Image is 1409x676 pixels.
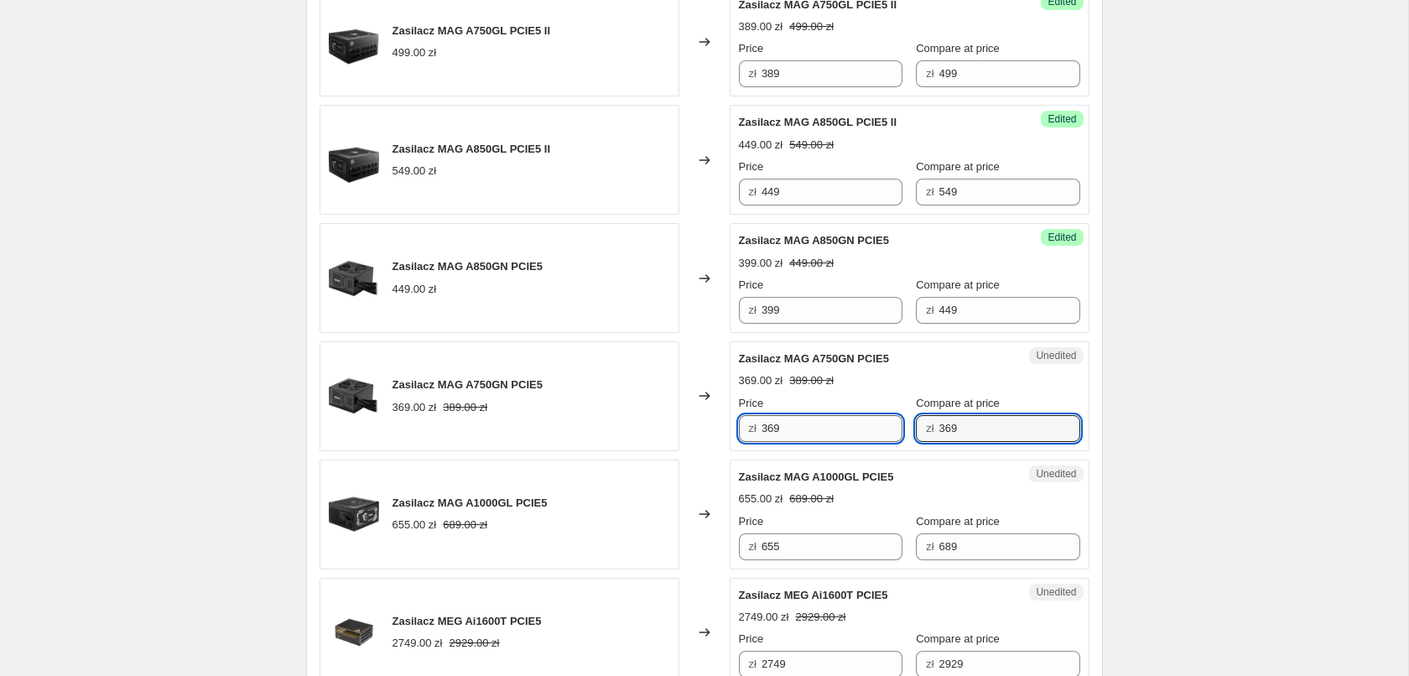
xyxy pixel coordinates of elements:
[926,422,933,434] span: zł
[443,517,487,533] strike: 689.00 zł
[393,615,542,627] span: Zasilacz MEG Ai1600T PCIE5
[789,18,834,35] strike: 499.00 zł
[739,116,897,128] span: Zasilacz MAG A850GL PCIE5 II
[329,135,379,185] img: MAG_A850GL_PCIE5_II_80x.png
[916,42,1000,55] span: Compare at price
[739,491,783,507] div: 655.00 zł
[329,607,379,658] img: Zasilacz_MEG_Ai1600T_PCIE5_80x.png
[789,137,834,153] strike: 549.00 zł
[926,67,933,80] span: zł
[329,371,379,421] img: MAGA750GNPCIE5_03_80x.png
[393,163,437,179] div: 549.00 zł
[749,540,756,553] span: zł
[1036,467,1076,481] span: Unedited
[739,18,783,35] div: 389.00 zł
[739,372,783,389] div: 369.00 zł
[393,635,443,652] div: 2749.00 zł
[739,397,764,409] span: Price
[739,234,889,247] span: Zasilacz MAG A850GN PCIE5
[916,160,1000,173] span: Compare at price
[749,658,756,670] span: zł
[739,160,764,173] span: Price
[1048,231,1076,244] span: Edited
[393,281,437,298] div: 449.00 zł
[393,44,437,61] div: 499.00 zł
[926,658,933,670] span: zł
[789,372,834,389] strike: 389.00 zł
[749,304,756,316] span: zł
[393,497,548,509] span: Zasilacz MAG A1000GL PCIE5
[796,609,846,626] strike: 2929.00 zł
[926,304,933,316] span: zł
[739,589,888,601] span: Zasilacz MEG Ai1600T PCIE5
[926,540,933,553] span: zł
[739,352,889,365] span: Zasilacz MAG A750GN PCIE5
[739,255,783,272] div: 399.00 zł
[749,67,756,80] span: zł
[329,17,379,67] img: MAG_A750GL_PCIE5_II_80x.png
[789,255,834,272] strike: 449.00 zł
[1036,585,1076,599] span: Unedited
[916,632,1000,645] span: Compare at price
[739,609,789,626] div: 2749.00 zł
[739,137,783,153] div: 449.00 zł
[739,42,764,55] span: Price
[916,278,1000,291] span: Compare at price
[393,378,543,391] span: Zasilacz MAG A750GN PCIE5
[393,24,551,37] span: Zasilacz MAG A750GL PCIE5 II
[749,185,756,198] span: zł
[443,399,487,416] strike: 389.00 zł
[926,185,933,198] span: zł
[749,422,756,434] span: zł
[789,491,834,507] strike: 689.00 zł
[739,471,894,483] span: Zasilacz MAG A1000GL PCIE5
[393,517,437,533] div: 655.00 zł
[393,399,437,416] div: 369.00 zł
[450,635,500,652] strike: 2929.00 zł
[393,260,543,273] span: Zasilacz MAG A850GN PCIE5
[916,515,1000,528] span: Compare at price
[739,278,764,291] span: Price
[329,489,379,539] img: 1024_1d25c89b-9e1f-46dd-a432-e73763a005d4_80x.png
[739,632,764,645] span: Price
[916,397,1000,409] span: Compare at price
[329,253,379,304] img: MAGA850GNPCIE5_03_80x.png
[1048,112,1076,126] span: Edited
[1036,349,1076,362] span: Unedited
[739,515,764,528] span: Price
[393,143,551,155] span: Zasilacz MAG A850GL PCIE5 II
